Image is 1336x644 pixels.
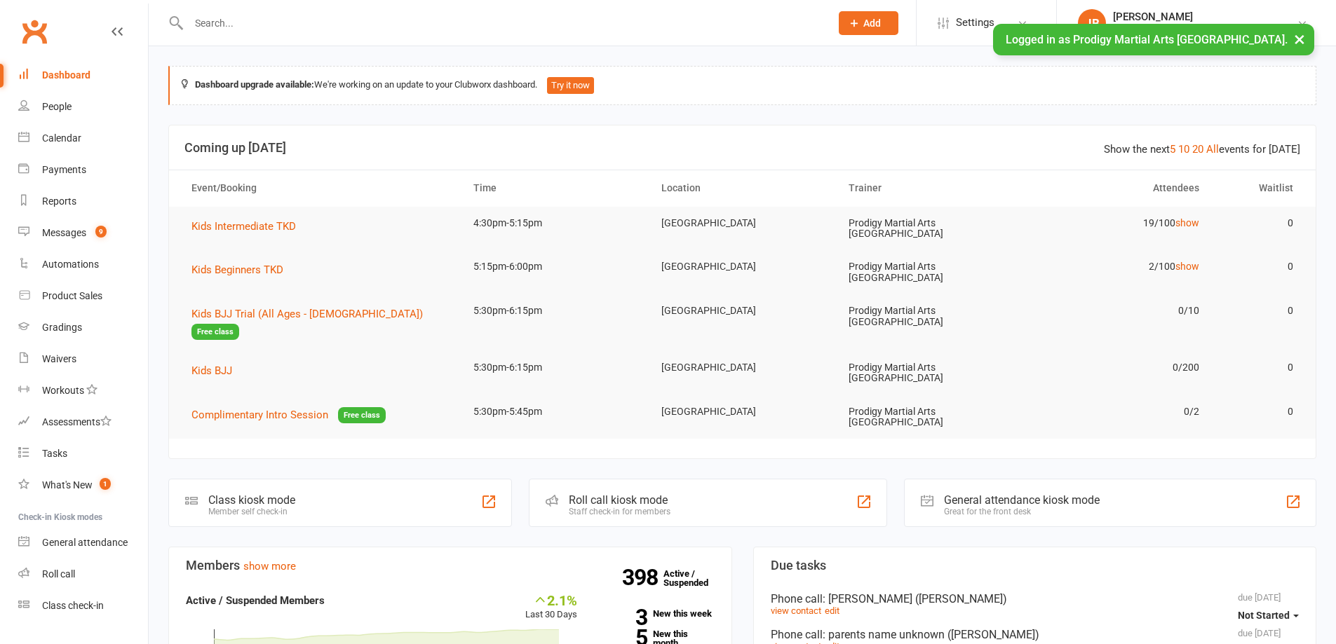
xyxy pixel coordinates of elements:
[461,207,649,240] td: 4:30pm-5:15pm
[42,322,82,333] div: Gradings
[1238,610,1290,621] span: Not Started
[186,559,715,573] h3: Members
[1212,294,1306,327] td: 0
[191,308,423,320] span: Kids BJJ Trial (All Ages - [DEMOGRAPHIC_DATA])
[168,66,1316,105] div: We're working on an update to your Clubworx dashboard.
[18,527,148,559] a: General attendance kiosk mode
[191,263,283,276] span: Kids Beginners TKD
[836,395,1024,439] td: Prodigy Martial Arts [GEOGRAPHIC_DATA]
[18,343,148,375] a: Waivers
[461,250,649,283] td: 5:15pm-6:00pm
[18,375,148,406] a: Workouts
[42,164,86,175] div: Payments
[243,560,296,573] a: show more
[836,170,1024,206] th: Trainer
[18,123,148,154] a: Calendar
[42,101,72,112] div: People
[42,227,86,238] div: Messages
[191,306,448,340] button: Kids BJJ Trial (All Ages - [DEMOGRAPHIC_DATA])Free class
[42,416,112,427] div: Assessments
[42,537,128,548] div: General attendance
[461,294,649,327] td: 5:30pm-6:15pm
[461,170,649,206] th: Time
[1238,603,1299,628] button: Not Started
[863,18,881,29] span: Add
[95,226,107,238] span: 9
[649,170,837,206] th: Location
[598,607,647,628] strong: 3
[18,280,148,312] a: Product Sales
[18,60,148,91] a: Dashboard
[1113,23,1297,36] div: Prodigy Martial Arts [GEOGRAPHIC_DATA]
[944,507,1100,516] div: Great for the front desk
[18,438,148,470] a: Tasks
[191,406,386,424] button: Complimentary Intro SessionFree class
[1212,351,1306,384] td: 0
[771,592,1300,605] div: Phone call
[42,196,76,207] div: Reports
[18,217,148,249] a: Messages 9
[823,628,1039,641] span: : parents name unknown ([PERSON_NAME])
[1175,217,1199,228] a: show
[461,395,649,428] td: 5:30pm-5:45pm
[42,448,67,459] div: Tasks
[338,407,386,423] span: Free class
[18,559,148,590] a: Roll call
[186,594,325,607] strong: Active / Suspended Members
[1206,143,1219,156] a: All
[42,290,102,301] div: Product Sales
[1212,170,1306,206] th: Waitlist
[191,409,328,421] span: Complimentary Intro Session
[1192,143,1203,156] a: 20
[191,362,242,379] button: Kids BJJ
[1170,143,1175,156] a: 5
[1078,9,1106,37] div: JB
[208,493,295,507] div: Class kiosk mode
[1024,250,1212,283] td: 2/100
[100,478,111,490] span: 1
[547,77,594,94] button: Try it now
[1212,250,1306,283] td: 0
[771,628,1300,641] div: Phone call
[525,592,577,608] div: 2.1%
[191,324,239,340] span: Free class
[18,590,148,622] a: Class kiosk mode
[649,207,837,240] td: [GEOGRAPHIC_DATA]
[649,395,837,428] td: [GEOGRAPHIC_DATA]
[1024,395,1212,428] td: 0/2
[836,351,1024,395] td: Prodigy Martial Arts [GEOGRAPHIC_DATA]
[17,14,52,49] a: Clubworx
[525,592,577,622] div: Last 30 Days
[461,351,649,384] td: 5:30pm-6:15pm
[836,207,1024,251] td: Prodigy Martial Arts [GEOGRAPHIC_DATA]
[649,351,837,384] td: [GEOGRAPHIC_DATA]
[42,259,99,270] div: Automations
[1212,395,1306,428] td: 0
[191,364,232,377] span: Kids BJJ
[956,7,994,39] span: Settings
[18,186,148,217] a: Reports
[18,312,148,343] a: Gradings
[825,605,839,616] a: edit
[195,79,314,90] strong: Dashboard upgrade available:
[42,568,75,580] div: Roll call
[839,11,898,35] button: Add
[1024,170,1212,206] th: Attendees
[208,507,295,516] div: Member self check-in
[1104,141,1300,158] div: Show the next events for [DATE]
[42,132,81,144] div: Calendar
[1024,294,1212,327] td: 0/10
[1006,33,1288,46] span: Logged in as Prodigy Martial Arts [GEOGRAPHIC_DATA].
[18,91,148,123] a: People
[1212,207,1306,240] td: 0
[191,220,296,233] span: Kids Intermediate TKD
[1113,11,1297,23] div: [PERSON_NAME]
[179,170,461,206] th: Event/Booking
[1024,207,1212,240] td: 19/100
[1287,24,1312,54] button: ×
[836,250,1024,294] td: Prodigy Martial Arts [GEOGRAPHIC_DATA]
[18,249,148,280] a: Automations
[663,559,725,598] a: 398Active / Suspended
[42,69,90,81] div: Dashboard
[823,592,1007,605] span: : [PERSON_NAME] ([PERSON_NAME])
